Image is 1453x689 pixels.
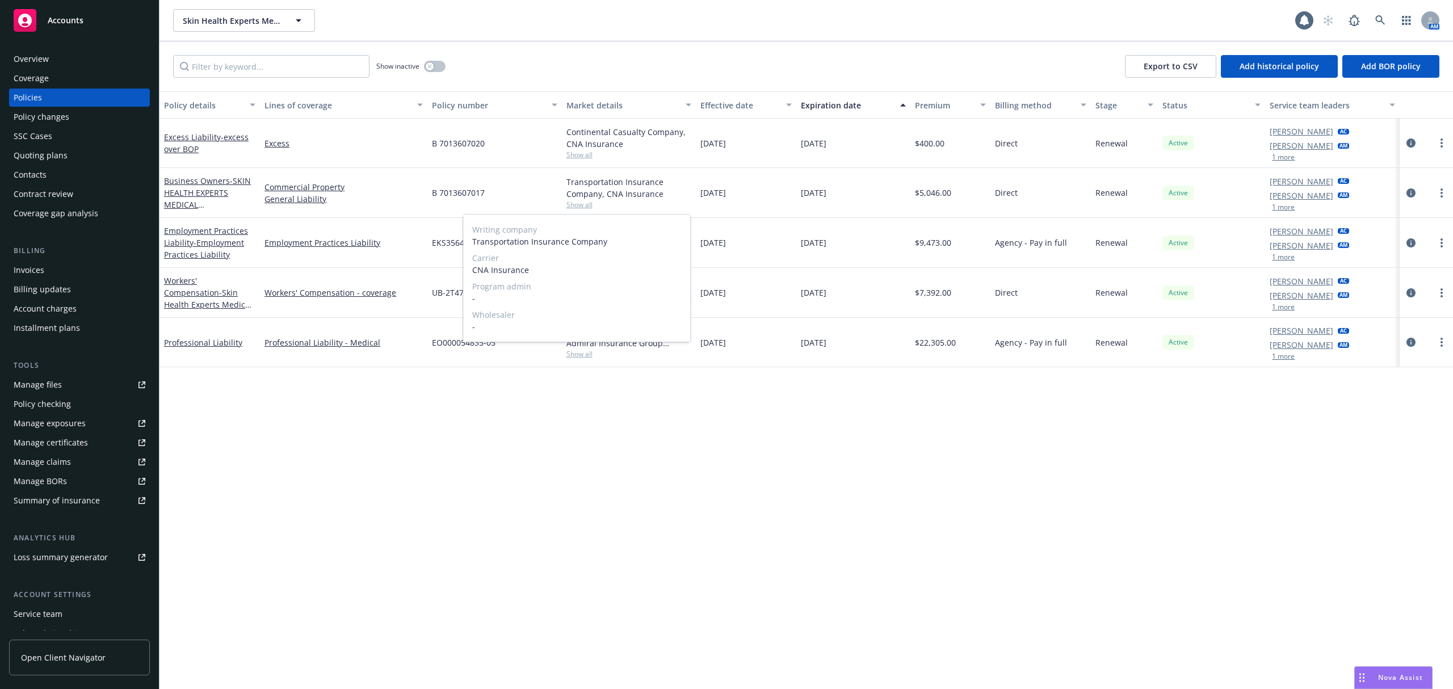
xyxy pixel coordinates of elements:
[1095,137,1128,149] span: Renewal
[1270,225,1333,237] a: [PERSON_NAME]
[14,50,49,68] div: Overview
[9,185,150,203] a: Contract review
[9,434,150,452] a: Manage certificates
[1270,175,1333,187] a: [PERSON_NAME]
[14,166,47,184] div: Contacts
[14,89,42,107] div: Policies
[915,337,956,348] span: $22,305.00
[264,237,423,249] a: Employment Practices Liability
[14,280,71,299] div: Billing updates
[432,337,495,348] span: EO000054835-05
[995,287,1018,299] span: Direct
[1435,335,1448,349] a: more
[9,453,150,471] a: Manage claims
[9,319,150,337] a: Installment plans
[566,99,679,111] div: Market details
[260,91,427,119] button: Lines of coverage
[1167,188,1190,198] span: Active
[801,99,893,111] div: Expiration date
[1270,99,1382,111] div: Service team leaders
[1144,61,1198,72] span: Export to CSV
[14,624,86,642] div: Sales relationships
[1435,286,1448,300] a: more
[801,237,826,249] span: [DATE]
[1317,9,1339,32] a: Start snowing
[14,453,71,471] div: Manage claims
[995,337,1067,348] span: Agency - Pay in full
[1435,236,1448,250] a: more
[915,99,974,111] div: Premium
[14,434,88,452] div: Manage certificates
[9,69,150,87] a: Coverage
[9,589,150,600] div: Account settings
[9,280,150,299] a: Billing updates
[14,261,44,279] div: Invoices
[14,127,52,145] div: SSC Cases
[1404,286,1418,300] a: circleInformation
[164,132,249,154] a: Excess Liability
[9,414,150,432] a: Manage exposures
[1270,325,1333,337] a: [PERSON_NAME]
[1272,254,1295,261] button: 1 more
[995,187,1018,199] span: Direct
[173,9,315,32] button: Skin Health Experts Medical Corporation
[164,225,248,260] a: Employment Practices Liability
[1167,238,1190,248] span: Active
[472,224,681,236] span: Writing company
[14,414,86,432] div: Manage exposures
[1270,125,1333,137] a: [PERSON_NAME]
[14,319,80,337] div: Installment plans
[801,187,826,199] span: [DATE]
[14,146,68,165] div: Quoting plans
[14,69,49,87] div: Coverage
[432,187,485,199] span: B 7013607017
[696,91,796,119] button: Effective date
[14,605,62,623] div: Service team
[264,287,423,299] a: Workers' Compensation - coverage
[9,376,150,394] a: Manage files
[432,237,478,249] span: EKS3564691
[1162,99,1248,111] div: Status
[9,245,150,257] div: Billing
[1270,240,1333,251] a: [PERSON_NAME]
[1361,61,1421,72] span: Add BOR policy
[566,126,691,150] div: Continental Casualty Company, CNA Insurance
[9,50,150,68] a: Overview
[48,16,83,25] span: Accounts
[1167,138,1190,148] span: Active
[1378,673,1423,682] span: Nova Assist
[14,108,69,126] div: Policy changes
[159,91,260,119] button: Policy details
[9,127,150,145] a: SSC Cases
[9,108,150,126] a: Policy changes
[164,275,252,334] a: Workers' Compensation
[700,137,726,149] span: [DATE]
[562,91,696,119] button: Market details
[566,150,691,159] span: Show all
[1342,55,1439,78] button: Add BOR policy
[14,204,98,222] div: Coverage gap analysis
[472,292,681,304] span: -
[1125,55,1216,78] button: Export to CSV
[21,652,106,663] span: Open Client Navigator
[915,237,951,249] span: $9,473.00
[9,605,150,623] a: Service team
[9,300,150,318] a: Account charges
[700,99,779,111] div: Effective date
[14,185,73,203] div: Contract review
[1095,187,1128,199] span: Renewal
[9,360,150,371] div: Tools
[1404,236,1418,250] a: circleInformation
[796,91,910,119] button: Expiration date
[995,137,1018,149] span: Direct
[472,280,681,292] span: Program admin
[1435,186,1448,200] a: more
[9,261,150,279] a: Invoices
[1265,91,1399,119] button: Service team leaders
[472,264,681,276] span: CNA Insurance
[1354,666,1433,689] button: Nova Assist
[427,91,561,119] button: Policy number
[915,187,951,199] span: $5,046.00
[9,532,150,544] div: Analytics hub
